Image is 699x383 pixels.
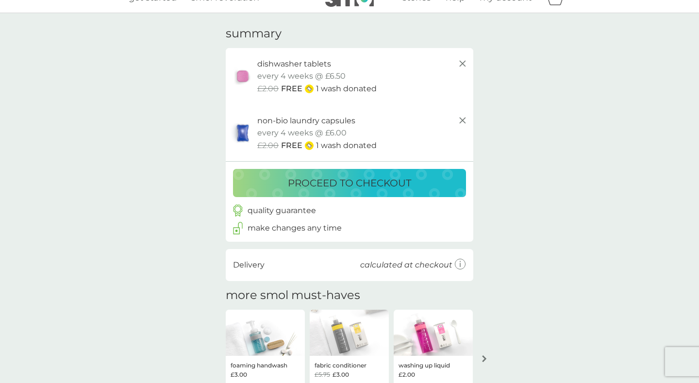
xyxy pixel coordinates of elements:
[399,361,450,370] p: washing up liquid
[281,83,302,95] span: FREE
[226,288,360,302] h2: more smol must-haves
[281,139,302,152] span: FREE
[257,127,347,139] p: every 4 weeks @ £6.00
[233,259,265,271] p: Delivery
[248,222,342,234] p: make changes any time
[316,139,377,152] p: 1 wash donated
[333,370,349,379] span: £3.00
[257,70,346,83] p: every 4 weeks @ £6.50
[231,361,287,370] p: foaming handwash
[315,361,366,370] p: fabric conditioner
[257,139,279,152] span: £2.00
[360,259,452,271] p: calculated at checkout
[399,370,415,379] span: £2.00
[226,27,282,41] h3: summary
[288,175,411,191] p: proceed to checkout
[257,58,331,70] p: dishwasher tablets
[257,115,355,127] p: non-bio laundry capsules
[233,169,466,197] button: proceed to checkout
[257,83,279,95] span: £2.00
[231,370,247,379] span: £3.00
[316,83,377,95] p: 1 wash donated
[248,204,316,217] p: quality guarantee
[315,370,330,379] span: £5.75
